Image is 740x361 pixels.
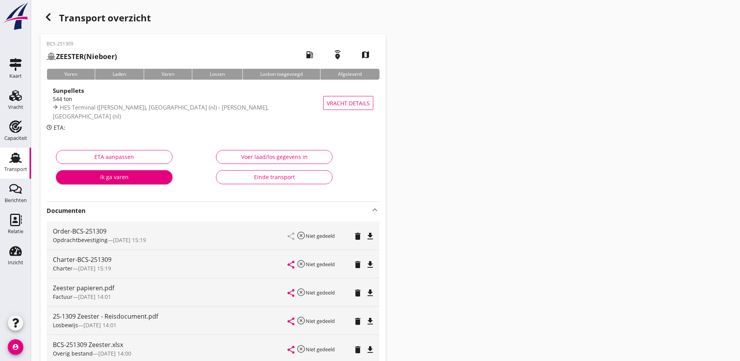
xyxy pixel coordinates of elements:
[47,206,370,215] strong: Documenten
[53,293,73,300] span: Factuur
[296,316,306,325] i: highlight_off
[353,288,362,298] i: delete
[53,321,288,329] div: —
[53,236,288,244] div: —
[216,170,333,184] button: Einde transport
[223,173,326,181] div: Einde transport
[54,124,65,131] span: ETA:
[95,69,143,80] div: Laden
[306,261,335,268] small: Niet gedeeld
[323,96,373,110] button: Vracht details
[216,150,333,164] button: Voer laad/los gegevens in
[53,95,325,103] div: 544 ton
[47,69,95,80] div: Varen
[286,260,296,269] i: share
[192,69,242,80] div: Lossen
[355,44,376,66] i: map
[353,317,362,326] i: delete
[40,9,386,28] div: Transport overzicht
[327,99,370,107] span: Vracht details
[366,232,375,241] i: file_download
[78,293,111,300] span: [DATE] 14:01
[53,227,288,236] div: Order-BCS-251309
[84,321,117,329] span: [DATE] 14:01
[353,260,362,269] i: delete
[53,349,288,358] div: —
[370,205,380,215] i: keyboard_arrow_up
[8,105,23,110] div: Vracht
[53,264,288,272] div: —
[53,265,73,272] span: Charter
[299,44,320,66] i: local_gas_station
[63,153,166,161] div: ETA aanpassen
[53,340,288,349] div: BCS-251309 Zeester.xlsx
[4,136,27,141] div: Capaciteit
[53,350,93,357] span: Overig bestand
[286,317,296,326] i: share
[47,51,117,62] h2: (Nieboer)
[8,260,23,265] div: Inzicht
[286,288,296,298] i: share
[98,350,131,357] span: [DATE] 14:00
[306,317,335,324] small: Niet gedeeld
[366,317,375,326] i: file_download
[366,345,375,354] i: file_download
[113,236,146,244] span: [DATE] 15:19
[2,2,30,31] img: logo-small.a267ee39.svg
[53,103,269,120] span: HES Terminal ([PERSON_NAME]), [GEOGRAPHIC_DATA] (nl) - [PERSON_NAME], [GEOGRAPHIC_DATA] (nl)
[53,321,78,329] span: Losbewijs
[78,265,111,272] span: [DATE] 15:19
[353,232,362,241] i: delete
[9,73,22,78] div: Kaart
[53,255,288,264] div: Charter-BCS-251309
[327,44,348,66] i: emergency_share
[53,283,288,293] div: Zeester papieren.pdf
[47,86,380,120] a: Sunpellets544 tonHES Terminal ([PERSON_NAME]), [GEOGRAPHIC_DATA] (nl) - [PERSON_NAME], [GEOGRAPHI...
[353,345,362,354] i: delete
[223,153,326,161] div: Voer laad/los gegevens in
[286,345,296,354] i: share
[56,170,172,184] button: Ik ga varen
[366,288,375,298] i: file_download
[8,229,23,234] div: Relatie
[53,293,288,301] div: —
[47,40,117,47] p: BCS-251309
[296,344,306,354] i: highlight_off
[242,69,320,80] div: Losbon toegevoegd
[53,87,84,94] strong: Sunpellets
[296,259,306,269] i: highlight_off
[366,260,375,269] i: file_download
[62,173,166,181] div: Ik ga varen
[306,289,335,296] small: Niet gedeeld
[306,346,335,353] small: Niet gedeeld
[320,69,379,80] div: Afgeleverd
[53,236,108,244] span: Opdrachtbevestiging
[296,231,306,240] i: highlight_off
[56,150,172,164] button: ETA aanpassen
[296,288,306,297] i: highlight_off
[144,69,192,80] div: Varen
[5,198,27,203] div: Berichten
[4,167,27,172] div: Transport
[8,339,23,355] i: account_circle
[306,232,335,239] small: Niet gedeeld
[53,312,288,321] div: 25-1309 Zeester - Reisdocument.pdf
[56,52,84,61] strong: ZEESTER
